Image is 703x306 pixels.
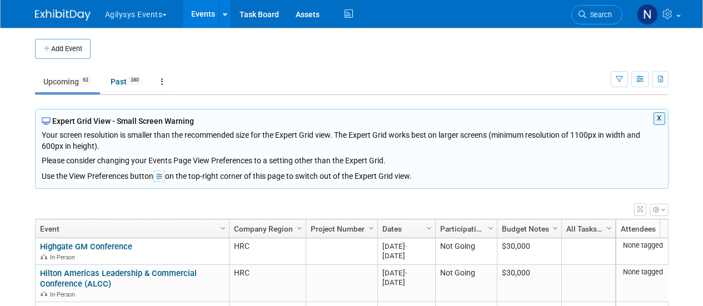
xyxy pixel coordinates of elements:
td: HRC [229,238,306,265]
img: In-Person Event [41,254,47,259]
div: Use the View Preferences button on the top-right corner of this page to switch out of the Expert ... [42,166,662,182]
a: Past380 [102,71,151,92]
div: [DATE] [382,251,430,260]
td: $30,000 [497,265,561,302]
div: [DATE] [382,268,430,278]
div: Your screen resolution is smaller than the recommended size for the Expert Grid view. The Expert ... [42,127,662,166]
a: Search [571,5,622,24]
button: X [654,112,665,125]
td: Not Going [435,238,497,265]
span: - [405,242,407,250]
a: Highgate GM Conference [40,242,132,252]
span: 63 [79,76,92,84]
a: Column Settings [365,219,377,236]
div: None tagged [620,241,697,250]
a: Column Settings [217,219,229,236]
span: - [405,269,407,277]
a: Column Settings [549,219,561,236]
button: Add Event [35,39,91,59]
img: ExhibitDay [35,9,91,21]
a: Attendees [621,219,695,238]
a: Column Settings [485,219,497,236]
span: 380 [127,76,142,84]
a: Column Settings [293,219,306,236]
span: Column Settings [551,224,560,233]
div: Please consider changing your Events Page View Preferences to a setting other than the Expert Grid. [42,152,662,166]
a: Upcoming63 [35,71,100,92]
span: In-Person [50,254,78,261]
a: Hilton Americas Leadership & Commercial Conference (ALCC) [40,268,197,289]
a: Dates [382,219,428,238]
div: None tagged [620,268,697,277]
span: In-Person [50,291,78,298]
a: Project Number [311,219,370,238]
img: In-Person Event [41,291,47,297]
span: Column Settings [295,224,304,233]
a: Event [40,219,222,238]
span: Search [586,11,612,19]
img: Natalie Morin [637,4,658,25]
a: Column Settings [603,219,615,236]
a: All Tasks Complete [566,219,608,238]
a: Column Settings [423,219,435,236]
div: [DATE] [382,278,430,287]
span: Column Settings [218,224,227,233]
span: Column Settings [605,224,614,233]
a: Budget Notes [502,219,554,238]
a: Company Region [234,219,298,238]
span: Column Settings [486,224,495,233]
div: [DATE] [382,242,430,251]
span: Column Settings [367,224,376,233]
span: Column Settings [425,224,433,233]
td: Not Going [435,265,497,302]
div: Expert Grid View - Small Screen Warning [42,116,662,127]
a: Participation [440,219,490,238]
td: HRC [229,265,306,302]
td: $30,000 [497,238,561,265]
